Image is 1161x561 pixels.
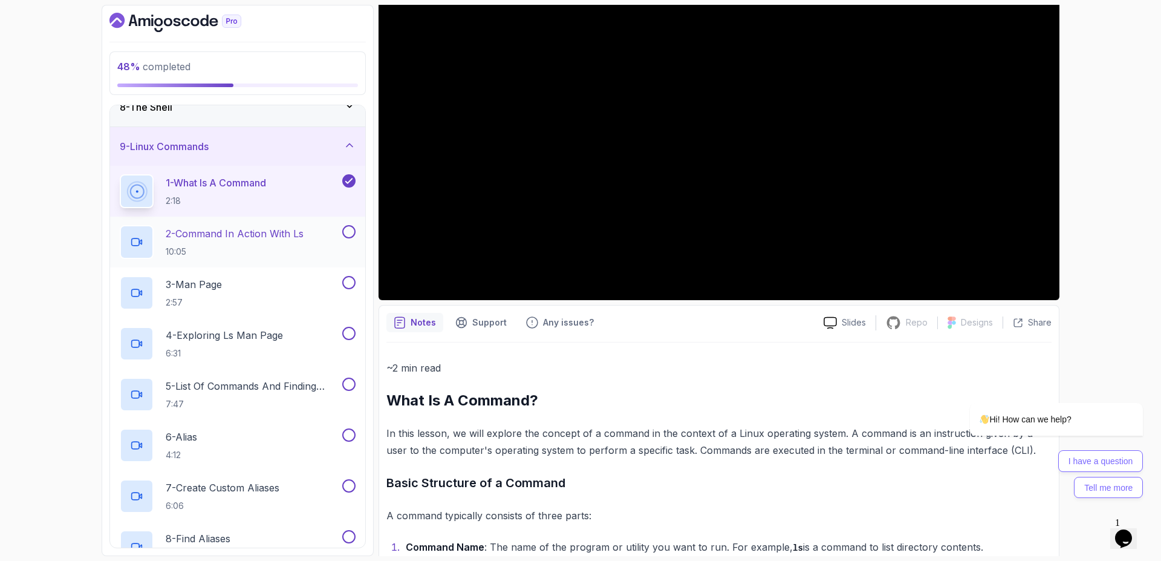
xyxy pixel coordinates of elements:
[386,425,1052,459] p: In this lesson, we will explore the concept of a command in the context of a Linux operating syst...
[166,246,304,258] p: 10:05
[386,507,1052,524] p: A command typically consists of three parts:
[1110,513,1149,549] iframe: chat widget
[166,347,283,359] p: 6:31
[166,176,266,190] p: 1 - What Is A Command
[386,473,1052,493] h3: Basic Structure of a Command
[120,276,356,310] button: 3-Man Page2:57
[166,226,304,241] p: 2 - Command In Action With ls
[109,13,269,32] a: Dashboard
[166,195,266,207] p: 2:18
[120,428,356,462] button: 6-Alias4:12
[793,543,803,553] code: ls
[166,379,340,393] p: 5 - List Of Commands And Finding Help
[166,398,340,410] p: 7:47
[120,225,356,259] button: 2-Command In Action With ls10:05
[906,317,928,329] p: Repo
[166,449,197,461] p: 4:12
[166,277,222,292] p: 3 - Man Page
[120,378,356,412] button: 5-List Of Commands And Finding Help7:47
[166,531,230,546] p: 8 - Find Aliases
[117,61,140,73] span: 48 %
[166,481,279,495] p: 7 - Create Custom Aliases
[814,317,876,329] a: Slides
[110,127,365,166] button: 9-Linux Commands
[120,139,209,154] h3: 9 - Linux Commands
[406,541,484,553] strong: Command Name
[402,539,1052,556] li: : The name of the program or utility you want to run. For example, is a command to list directory...
[166,328,283,343] p: 4 - Exploring ls Man Page
[386,391,1052,410] h2: What Is A Command?
[166,430,197,444] p: 6 - Alias
[931,294,1149,507] iframe: chat widget
[120,100,172,114] h3: 8 - The Shell
[166,500,279,512] p: 6:06
[166,297,222,309] p: 2:57
[120,327,356,361] button: 4-Exploring ls Man Page6:31
[117,61,190,73] span: completed
[386,359,1052,376] p: ~2 min read
[120,174,356,208] button: 1-What Is A Command2:18
[110,88,365,126] button: 8-The Shell
[842,317,866,329] p: Slides
[120,479,356,513] button: 7-Create Custom Aliases6:06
